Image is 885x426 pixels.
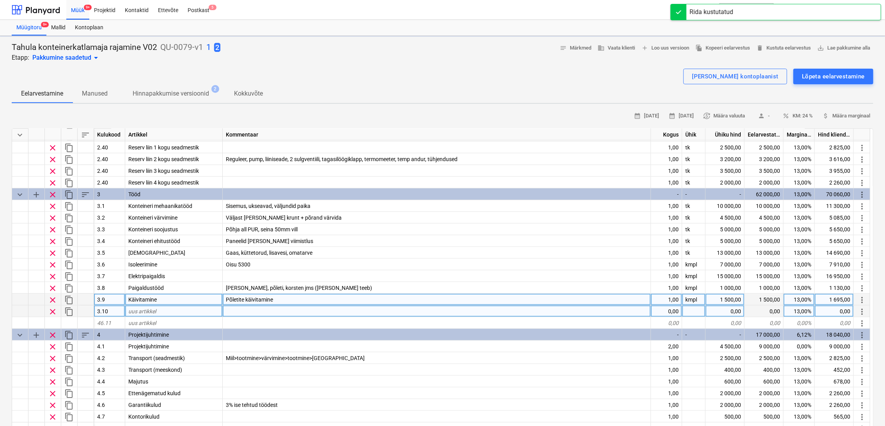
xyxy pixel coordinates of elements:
span: Eemalda rida [48,213,57,223]
span: Lisa reale alamkategooria [32,330,41,340]
span: Rohkem toiminguid [857,260,867,270]
div: tk [682,165,706,177]
span: Lisa reale alamkategooria [32,190,41,199]
div: 3.1 [94,200,125,212]
div: 2 000,00 [745,177,784,188]
div: 1,00 [651,294,682,305]
div: 1 500,00 [745,294,784,305]
button: Määra valuuta [700,110,748,122]
span: Rohkem toiminguid [857,155,867,164]
div: 5 000,00 [706,224,745,235]
div: 1 000,00 [706,282,745,294]
span: delete [756,44,763,51]
span: [DATE] [634,112,659,121]
span: Dubleeri rida [64,248,74,258]
div: 2 500,00 [706,352,745,364]
div: 9 000,00 [745,341,784,352]
div: 600,00 [706,376,745,387]
span: Rohkem toiminguid [857,342,867,351]
div: 5 000,00 [745,224,784,235]
div: 1,00 [651,165,682,177]
div: 1,00 [651,387,682,399]
span: Eemalda rida [48,248,57,258]
div: tk [682,212,706,224]
span: Eemalda rida [48,330,57,340]
span: Rohkem toiminguid [857,330,867,340]
span: Dubleeri rida [64,377,74,387]
div: 13,00% [784,376,815,387]
div: 3.4 [94,235,125,247]
span: calendar_month [634,112,641,119]
div: kmpl [682,282,706,294]
div: 5 000,00 [706,235,745,247]
span: Dubleeri rida [64,354,74,363]
div: Marginaal, % [784,129,815,140]
div: 2.40 [94,153,125,165]
span: Lae pakkumine alla [817,44,870,53]
div: 15 000,00 [706,270,745,282]
div: 4.4 [94,376,125,387]
span: business [598,44,605,51]
div: 1 130,00 [815,282,854,294]
span: Määra marginaal [822,112,870,121]
span: 9+ [84,5,92,10]
div: 7 910,00 [815,259,854,270]
span: Eemalda rida [48,202,57,211]
span: 2 [211,85,219,93]
span: notes [560,44,567,51]
div: Kontoplaan [70,20,108,35]
span: add [641,44,648,51]
div: - [651,188,682,200]
div: Ühik [682,129,706,140]
button: Määra marginaal [819,110,873,122]
div: 14 690,00 [815,247,854,259]
span: Ahenda kõik kategooriad [15,130,25,140]
span: Rohkem toiminguid [857,272,867,281]
div: Ühiku hind [706,129,745,140]
span: Dubleeri kategooriat [64,330,74,340]
div: 2.40 [94,177,125,188]
span: Dubleeri rida [64,213,74,223]
span: Vaata klienti [598,44,635,53]
span: Dubleeri rida [64,260,74,270]
div: 1,00 [651,200,682,212]
span: calendar_month [669,112,676,119]
span: currency_exchange [703,112,710,119]
span: Dubleeri rida [64,237,74,246]
span: - [754,112,773,121]
div: 5 650,00 [815,235,854,247]
div: 13 000,00 [706,247,745,259]
span: KM: 24 % [782,112,813,121]
span: Dubleeri rida [64,284,74,293]
div: 17 000,00 [745,329,784,341]
button: Kopeeri eelarvestus [692,42,753,54]
div: kmpl [682,270,706,282]
span: Eemalda rida [48,225,57,234]
div: Eelarvestatud maksumus [745,129,784,140]
div: 2 260,00 [815,399,854,411]
div: 1,00 [651,247,682,259]
div: 1,00 [651,142,682,153]
div: 13,00% [784,165,815,177]
span: Eemalda rida [48,401,57,410]
div: 3 200,00 [745,153,784,165]
div: 2.40 [94,165,125,177]
button: Loo uus versioon [638,42,692,54]
div: 2 500,00 [745,352,784,364]
div: 4 500,00 [706,212,745,224]
div: 0,00 [745,305,784,317]
div: 13 000,00 [745,247,784,259]
div: 13,00% [784,282,815,294]
span: Eemalda rida [48,342,57,351]
div: 0,00% [784,341,815,352]
div: 4 [94,329,125,341]
div: 3 200,00 [706,153,745,165]
span: Rohkem toiminguid [857,178,867,188]
span: Rohkem toiminguid [857,131,867,141]
div: Kulukood [94,129,125,140]
div: tk [682,177,706,188]
div: tk [682,142,706,153]
button: KM: 24 % [779,110,816,122]
span: Eemalda rida [48,377,57,387]
button: Lae pakkumine alla [814,42,873,54]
